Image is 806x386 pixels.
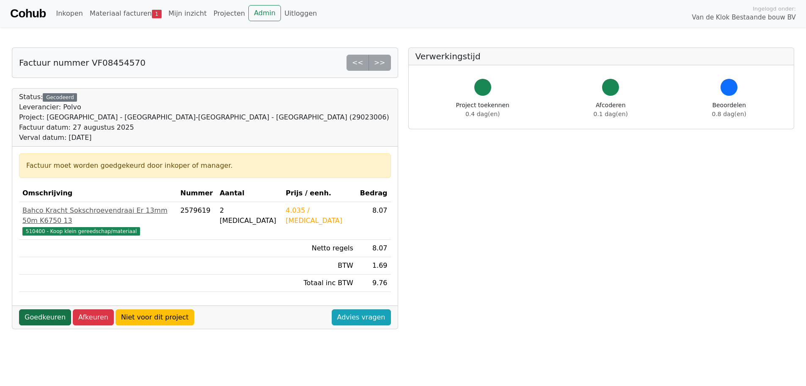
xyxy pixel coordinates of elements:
[22,227,140,236] span: 510400 - Koop klein gereedschap/materiaal
[19,58,146,68] h5: Factuur nummer VF08454570
[19,92,389,143] div: Status:
[282,240,357,257] td: Netto regels
[220,205,279,226] div: 2 [MEDICAL_DATA]
[712,101,746,119] div: Beoordelen
[357,185,391,202] th: Bedrag
[465,111,500,117] span: 0.4 dag(en)
[210,5,248,22] a: Projecten
[282,275,357,292] td: Totaal inc BTW
[116,309,194,325] a: Niet voor dit project
[73,309,114,325] a: Afkeuren
[52,5,86,22] a: Inkopen
[177,185,216,202] th: Nummer
[19,309,71,325] a: Goedkeuren
[286,205,353,226] div: 4.035 / [MEDICAL_DATA]
[456,101,509,119] div: Project toekennen
[19,112,389,122] div: Project: [GEOGRAPHIC_DATA] - [GEOGRAPHIC_DATA]-[GEOGRAPHIC_DATA] - [GEOGRAPHIC_DATA] (29023006)
[152,10,162,18] span: 1
[86,5,165,22] a: Materiaal facturen1
[248,5,281,21] a: Admin
[165,5,210,22] a: Mijn inzicht
[282,185,357,202] th: Prijs / eenh.
[26,161,384,171] div: Factuur moet worden goedgekeurd door inkoper of manager.
[19,133,389,143] div: Verval datum: [DATE]
[753,5,796,13] span: Ingelogd onder:
[357,257,391,275] td: 1.69
[357,275,391,292] td: 9.76
[357,202,391,240] td: 8.07
[332,309,391,325] a: Advies vragen
[22,205,173,236] a: Bahco Kracht Sokschroevendraai Er 13mm 50m K6750 13510400 - Koop klein gereedschap/materiaal
[19,122,389,133] div: Factuur datum: 27 augustus 2025
[594,101,628,119] div: Afcoderen
[282,257,357,275] td: BTW
[19,185,177,202] th: Omschrijving
[692,13,796,22] span: Van de Klok Bestaande bouw BV
[216,185,282,202] th: Aantal
[357,240,391,257] td: 8.07
[177,202,216,240] td: 2579619
[712,111,746,117] span: 0.8 dag(en)
[43,93,77,102] div: Gecodeerd
[594,111,628,117] span: 0.1 dag(en)
[22,205,173,226] div: Bahco Kracht Sokschroevendraai Er 13mm 50m K6750 13
[415,51,787,61] h5: Verwerkingstijd
[281,5,320,22] a: Uitloggen
[10,3,46,24] a: Cohub
[19,102,389,112] div: Leverancier: Polvo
